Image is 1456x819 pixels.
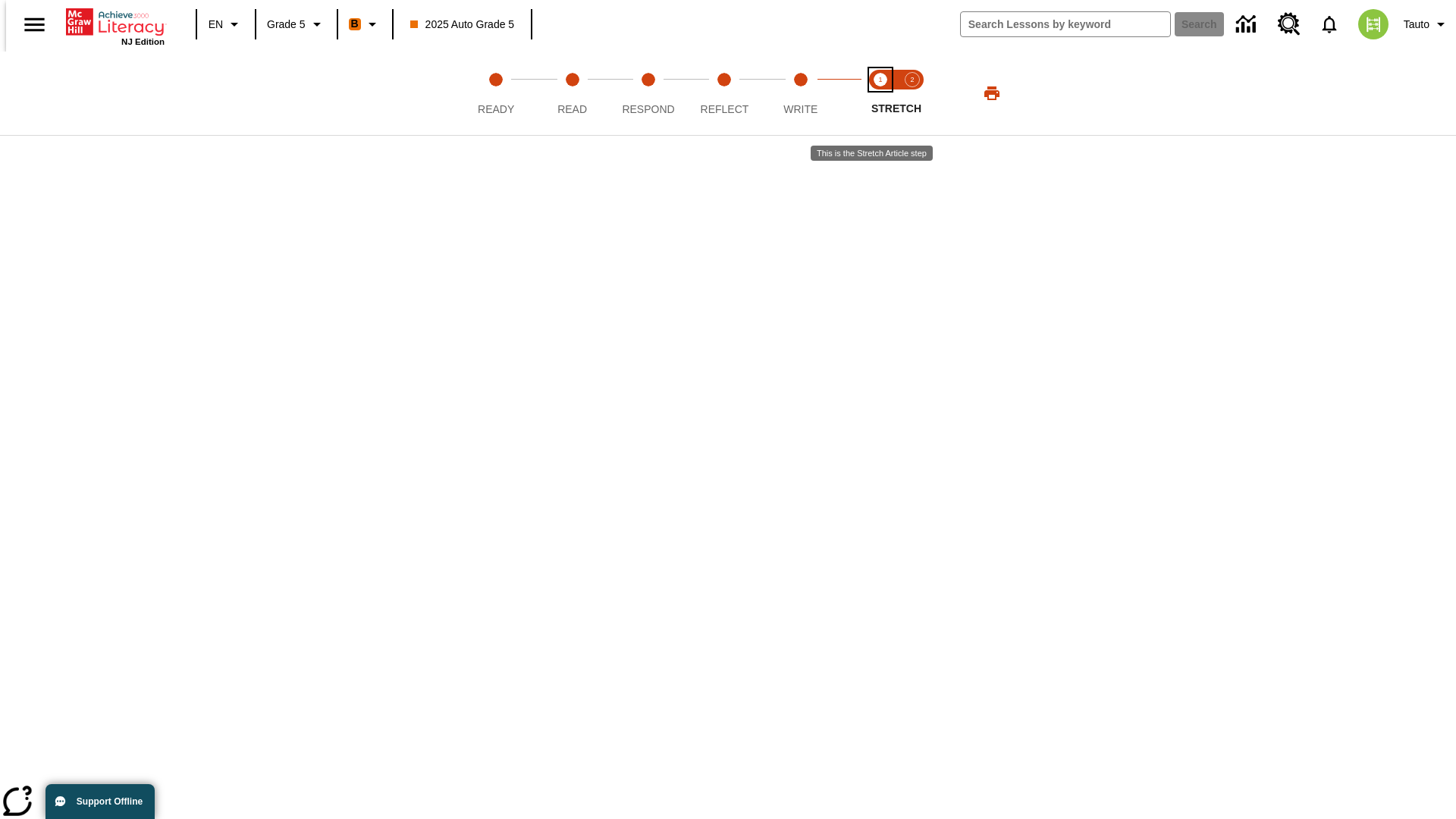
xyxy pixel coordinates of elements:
span: B [351,14,359,33]
button: Support Offline [45,784,155,819]
span: Tauto [1404,17,1429,33]
span: Grade 5 [267,17,306,33]
a: Resource Center, Will open in new tab [1269,4,1310,45]
button: Write step 5 of 5 [757,52,845,135]
button: Profile/Settings [1398,11,1456,38]
span: EN [209,17,223,33]
div: Home [66,5,165,46]
span: Reflect [701,103,749,115]
button: Respond step 3 of 5 [604,52,692,135]
span: 2025 Auto Grade 5 [410,17,515,33]
span: STRETCH [871,102,921,115]
button: Ready step 1 of 5 [452,52,540,135]
button: Open side menu [12,2,57,47]
button: Read step 2 of 5 [528,52,616,135]
button: Stretch Read step 1 of 2 [858,52,902,135]
span: Write [783,103,817,115]
span: Support Offline [77,796,143,807]
span: Read [557,103,587,115]
text: 2 [910,76,914,83]
button: Boost Class color is orange. Change class color [343,11,388,38]
span: Respond [622,103,674,115]
span: NJ Edition [121,37,165,46]
div: This is the Stretch Article step [811,146,933,161]
button: Reflect step 4 of 5 [680,52,768,135]
button: Grade: Grade 5, Select a grade [261,11,332,38]
span: Ready [478,103,514,115]
button: Select a new avatar [1349,5,1398,44]
img: avatar image [1358,9,1389,39]
a: Notifications [1310,5,1349,44]
button: Stretch Respond step 2 of 2 [890,52,934,135]
button: Print [968,80,1016,107]
input: search field [961,12,1170,36]
text: 1 [878,76,882,83]
a: Data Center [1227,4,1269,45]
button: Language: EN, Select a language [202,11,250,38]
